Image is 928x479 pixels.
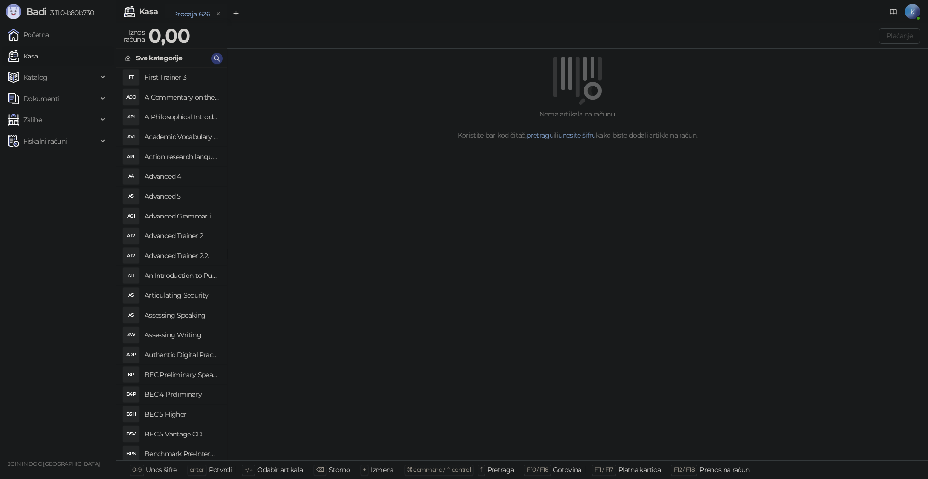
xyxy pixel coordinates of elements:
[8,25,49,44] a: Početna
[123,288,139,303] div: AS
[148,24,190,47] strong: 0,00
[145,387,219,402] h4: BEC 4 Preliminary
[190,466,204,473] span: enter
[905,4,920,19] span: K
[371,464,393,476] div: Izmena
[26,6,46,17] span: Badi
[123,109,139,125] div: API
[123,367,139,382] div: BP
[879,28,920,44] button: Plaćanje
[116,68,227,460] div: grid
[329,464,350,476] div: Storno
[363,466,366,473] span: +
[123,387,139,402] div: B4P
[245,466,252,473] span: ↑/↓
[674,466,695,473] span: F12 / F18
[257,464,303,476] div: Odabir artikala
[145,268,219,283] h4: An Introduction to Public International Law
[123,248,139,263] div: AT2
[146,464,177,476] div: Unos šifre
[487,464,514,476] div: Pretraga
[123,426,139,442] div: B5V
[145,208,219,224] h4: Advanced Grammar in Use
[316,466,324,473] span: ⌫
[145,426,219,442] h4: BEC 5 Vantage CD
[526,131,553,140] a: pretragu
[145,406,219,422] h4: BEC 5 Higher
[145,367,219,382] h4: BEC Preliminary Speaking Test
[885,4,901,19] a: Dokumentacija
[145,327,219,343] h4: Assessing Writing
[46,8,94,17] span: 3.11.0-b80b730
[212,10,225,18] button: remove
[136,53,182,63] div: Sve kategorije
[8,46,38,66] a: Kasa
[145,169,219,184] h4: Advanced 4
[122,26,146,45] div: Iznos računa
[123,169,139,184] div: A4
[132,466,141,473] span: 0-9
[123,327,139,343] div: AW
[145,347,219,363] h4: Authentic Digital Practice Tests, Static online 1ed
[145,189,219,204] h4: Advanced 5
[227,4,246,23] button: Add tab
[123,189,139,204] div: A5
[123,129,139,145] div: AVI
[23,89,59,108] span: Dokumenti
[145,149,219,164] h4: Action research language teaching
[145,70,219,85] h4: First Trainer 3
[209,464,232,476] div: Potvrdi
[594,466,613,473] span: F11 / F17
[123,149,139,164] div: ARL
[145,89,219,105] h4: A Commentary on the International Convent on Civil and Political Rights
[145,446,219,462] h4: Benchmark Pre-Intermediate SB
[699,464,749,476] div: Prenos na račun
[173,9,210,19] div: Prodaja 626
[618,464,661,476] div: Platna kartica
[123,446,139,462] div: BPS
[139,8,158,15] div: Kasa
[123,406,139,422] div: B5H
[239,109,916,141] div: Nema artikala na računu. Koristite bar kod čitač, ili kako biste dodali artikle na račun.
[123,347,139,363] div: ADP
[23,110,42,130] span: Zalihe
[558,131,596,140] a: unesite šifru
[145,129,219,145] h4: Academic Vocabulary in Use
[145,228,219,244] h4: Advanced Trainer 2
[123,307,139,323] div: AS
[145,307,219,323] h4: Assessing Speaking
[123,208,139,224] div: AGI
[527,466,548,473] span: F10 / F16
[123,268,139,283] div: AIT
[123,228,139,244] div: AT2
[407,466,471,473] span: ⌘ command / ⌃ control
[8,461,100,467] small: JOIN IN DOO [GEOGRAPHIC_DATA]
[23,68,48,87] span: Katalog
[123,70,139,85] div: FT
[123,89,139,105] div: ACO
[145,288,219,303] h4: Articulating Security
[145,248,219,263] h4: Advanced Trainer 2.2.
[23,131,67,151] span: Fiskalni računi
[145,109,219,125] h4: A Philosophical Introduction to Human Rights
[553,464,581,476] div: Gotovina
[6,4,21,19] img: Logo
[480,466,482,473] span: f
